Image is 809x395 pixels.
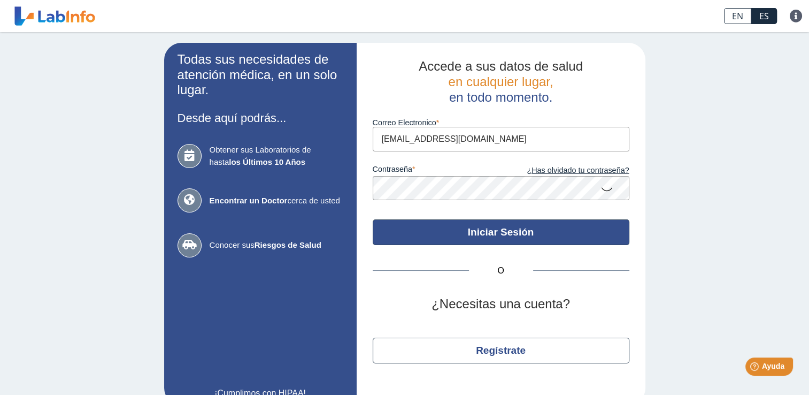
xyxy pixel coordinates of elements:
[448,74,553,89] span: en cualquier lugar,
[449,90,552,104] span: en todo momento.
[373,219,629,245] button: Iniciar Sesión
[373,118,629,127] label: Correo Electronico
[714,353,797,383] iframe: Help widget launcher
[229,157,305,166] b: los Últimos 10 Años
[373,297,629,312] h2: ¿Necesitas una cuenta?
[210,144,343,168] span: Obtener sus Laboratorios de hasta
[419,59,583,73] span: Accede a sus datos de salud
[751,8,777,24] a: ES
[724,8,751,24] a: EN
[255,240,321,249] b: Riesgos de Salud
[210,239,343,252] span: Conocer sus
[373,338,629,363] button: Regístrate
[178,111,343,125] h3: Desde aquí podrás...
[501,165,629,177] a: ¿Has olvidado tu contraseña?
[373,165,501,177] label: contraseña
[210,195,343,207] span: cerca de usted
[210,196,288,205] b: Encontrar un Doctor
[178,52,343,98] h2: Todas sus necesidades de atención médica, en un solo lugar.
[469,264,533,277] span: O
